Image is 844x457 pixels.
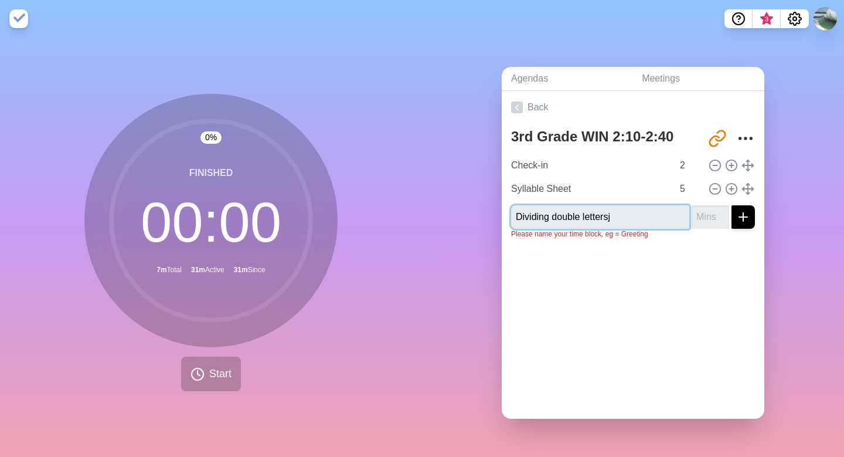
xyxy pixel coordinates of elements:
button: Start [181,357,241,391]
input: Name [506,177,673,201]
input: Mins [692,205,729,229]
input: Mins [675,177,703,201]
p: Please name your time block, eg = Greeting [511,229,755,239]
a: Agendas [502,67,632,91]
button: Settings [781,9,809,28]
button: What’s new [753,9,781,28]
button: Help [724,9,753,28]
img: timeblocks logo [9,9,28,28]
span: Start [209,366,232,382]
input: Name [506,154,673,177]
input: Name [511,205,689,229]
span: 3 [762,15,771,24]
input: Mins [675,154,703,177]
button: Share link [706,127,729,150]
a: Meetings [632,67,764,91]
a: Back [502,91,764,124]
button: More [734,127,757,150]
